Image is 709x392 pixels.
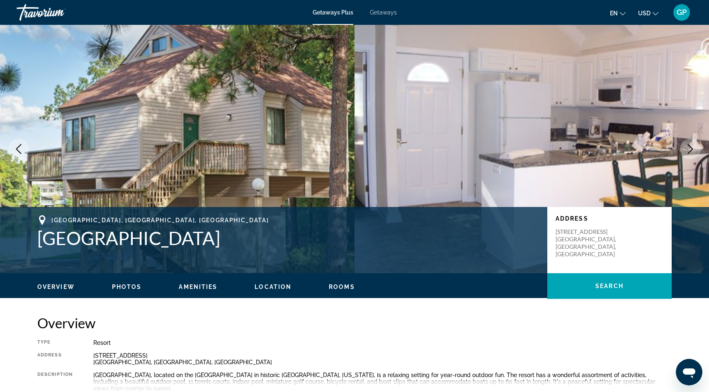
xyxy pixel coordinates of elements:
[680,139,701,159] button: Next image
[93,352,672,366] div: [STREET_ADDRESS] [GEOGRAPHIC_DATA], [GEOGRAPHIC_DATA], [GEOGRAPHIC_DATA]
[37,227,539,249] h1: [GEOGRAPHIC_DATA]
[37,284,75,290] span: Overview
[556,228,622,258] p: [STREET_ADDRESS] [GEOGRAPHIC_DATA], [GEOGRAPHIC_DATA], [GEOGRAPHIC_DATA]
[329,284,355,290] span: Rooms
[677,8,687,17] span: GP
[638,10,651,17] span: USD
[51,217,269,224] span: [GEOGRAPHIC_DATA], [GEOGRAPHIC_DATA], [GEOGRAPHIC_DATA]
[179,283,217,291] button: Amenities
[93,339,672,346] div: Resort
[676,359,702,385] iframe: Button to launch messaging window
[255,283,291,291] button: Location
[112,284,142,290] span: Photos
[638,7,658,19] button: Change currency
[8,139,29,159] button: Previous image
[329,283,355,291] button: Rooms
[37,352,73,366] div: Address
[37,315,672,331] h2: Overview
[671,4,692,21] button: User Menu
[255,284,291,290] span: Location
[610,10,618,17] span: en
[370,9,397,16] a: Getaways
[17,2,100,23] a: Travorium
[93,372,672,392] div: [GEOGRAPHIC_DATA], located on the [GEOGRAPHIC_DATA] in historic [GEOGRAPHIC_DATA], [US_STATE], is...
[610,7,626,19] button: Change language
[37,372,73,392] div: Description
[37,283,75,291] button: Overview
[556,215,663,222] p: Address
[179,284,217,290] span: Amenities
[313,9,353,16] a: Getaways Plus
[112,283,142,291] button: Photos
[37,339,73,346] div: Type
[547,273,672,299] button: Search
[595,283,624,289] span: Search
